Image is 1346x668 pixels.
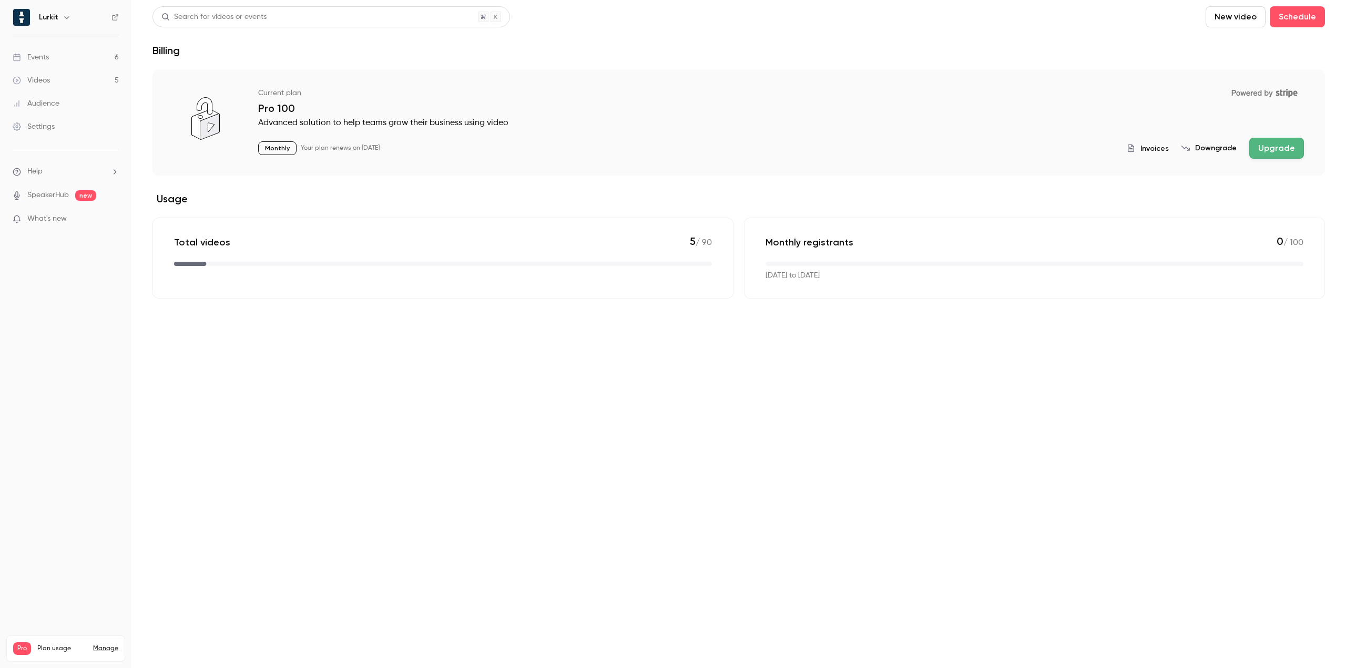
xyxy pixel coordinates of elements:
p: Your plan renews on [DATE] [301,144,380,152]
span: Help [27,166,43,177]
span: What's new [27,213,67,224]
span: 5 [690,235,696,248]
p: [DATE] to [DATE] [766,270,820,281]
div: Search for videos or events [161,12,267,23]
button: New video [1206,6,1266,27]
p: Pro 100 [258,102,1304,115]
div: Videos [13,75,50,86]
div: Settings [13,121,55,132]
button: Invoices [1127,143,1169,154]
p: Monthly [258,141,297,155]
h6: Lurkit [39,12,58,23]
iframe: Noticeable Trigger [106,214,119,224]
a: SpeakerHub [27,190,69,201]
span: Invoices [1140,143,1169,154]
p: / 90 [690,235,712,249]
p: Total videos [174,236,230,249]
p: Advanced solution to help teams grow their business using video [258,117,1304,129]
h1: Billing [152,44,180,57]
span: Plan usage [37,644,87,653]
section: billing [152,69,1325,299]
button: Schedule [1270,6,1325,27]
img: Lurkit [13,9,30,26]
span: new [75,190,96,201]
button: Upgrade [1249,138,1304,159]
button: Downgrade [1181,143,1237,153]
h2: Usage [152,192,1325,205]
p: / 100 [1277,235,1303,249]
div: Audience [13,98,59,109]
p: Monthly registrants [766,236,853,249]
li: help-dropdown-opener [13,166,119,177]
span: Pro [13,642,31,655]
a: Manage [93,644,118,653]
div: Events [13,52,49,63]
span: 0 [1277,235,1283,248]
p: Current plan [258,88,301,98]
